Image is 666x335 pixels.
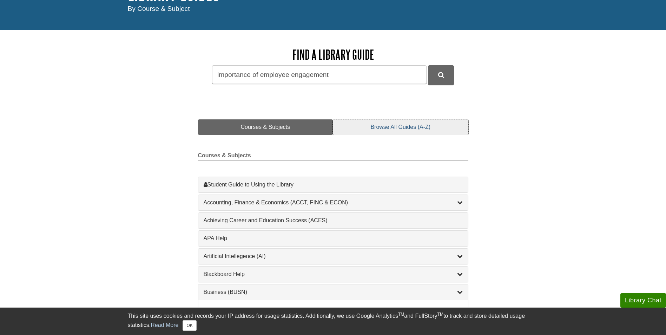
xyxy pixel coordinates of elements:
[333,119,468,135] a: Browse All Guides (A-Z)
[128,312,539,331] div: This site uses cookies and records your IP address for usage statistics. Additionally, we use Goo...
[183,320,196,331] button: Close
[620,293,666,308] button: Library Chat
[438,72,444,78] i: Search Library Guides
[128,4,539,14] div: By Course & Subject
[204,234,463,243] a: APA Help
[204,180,463,189] a: Student Guide to Using the Library
[428,65,454,85] button: DU Library Guides Search
[198,119,333,135] a: Courses & Subjects
[212,65,427,84] input: Search by Course or Subject...
[204,216,463,225] a: Achieving Career and Education Success (ACES)
[151,322,178,328] a: Read More
[204,198,463,207] a: Accounting, Finance & Economics (ACCT, FINC & ECON)
[198,152,468,161] h2: Courses & Subjects
[198,47,468,62] h2: Find a Library Guide
[204,252,463,261] a: Artificial Intellegence (AI)
[437,312,443,317] sup: TM
[398,312,404,317] sup: TM
[204,288,463,296] a: Business (BUSN)
[204,270,463,278] a: Blackboard Help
